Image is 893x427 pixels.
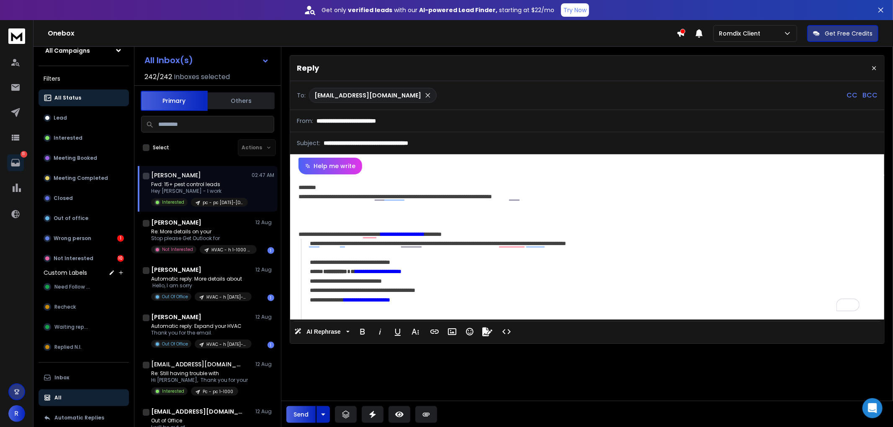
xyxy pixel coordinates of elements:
[48,28,677,38] h1: Onebox
[39,250,129,267] button: Not Interested10
[297,139,320,147] p: Subject:
[151,417,242,424] p: Out of Office
[39,409,129,426] button: Automatic Replies
[499,323,515,340] button: Code View
[305,328,342,335] span: AI Rephrase
[427,323,443,340] button: Insert Link (Ctrl+K)
[151,360,243,368] h1: [EMAIL_ADDRESS][DOMAIN_NAME]
[255,219,274,226] p: 12 Aug
[564,6,587,14] p: Try Now
[54,394,62,401] p: All
[39,389,129,406] button: All
[54,135,82,141] p: Interested
[174,72,230,82] h3: Inboxes selected
[39,210,129,227] button: Out of office
[314,91,421,100] p: [EMAIL_ADDRESS][DOMAIN_NAME]
[268,247,274,254] div: 1
[151,282,252,289] p: Hello, I am sorry
[7,154,24,171] a: 11
[39,230,129,247] button: Wrong person1
[54,284,93,290] span: Need Follow up
[203,389,233,395] p: Pc - pc 1-1000
[8,405,25,422] button: R
[151,407,243,416] h1: [EMAIL_ADDRESS][DOMAIN_NAME]
[151,266,201,274] h1: [PERSON_NAME]
[151,218,201,227] h1: [PERSON_NAME]
[151,370,248,377] p: Re: Still having trouble with
[45,46,90,55] h1: All Campaigns
[299,158,362,174] button: Help me write
[54,344,82,350] span: Replied N.I.
[162,341,188,347] p: Out Of Office
[13,22,20,28] img: website_grey.svg
[322,6,554,14] p: Get only with our starting at $22/mo
[151,228,252,235] p: Re: More details on your
[255,361,274,368] p: 12 Aug
[151,188,248,194] p: Hey [PERSON_NAME] - I work
[54,95,81,101] p: All Status
[206,294,247,300] p: HVAC - h [DATE]-2894 - DOT COM DOMAIN
[83,49,90,55] img: tab_keywords_by_traffic_grey.svg
[444,323,460,340] button: Insert Image (Ctrl+P)
[151,181,248,188] p: Fwd: 15+ pest control leads
[286,406,316,423] button: Send
[162,294,188,300] p: Out Of Office
[23,13,41,20] div: v 4.0.25
[151,377,248,384] p: Hi [PERSON_NAME], Thank you for your
[54,155,97,161] p: Meeting Booked
[719,29,764,38] p: Romdix Client
[39,190,129,207] button: Closed
[479,323,495,340] button: Signature
[807,25,878,42] button: Get Free Credits
[211,247,252,253] p: HVAC - h 1-1000 - romdix ai svr
[206,341,247,348] p: HVAC - h [DATE]-2894 - DOT COM DOMAIN
[22,22,59,28] div: Domain: [URL]
[151,235,252,242] p: Stop please Get Outlook for
[208,92,275,110] button: Others
[252,172,274,179] p: 02:47 AM
[44,268,87,277] h3: Custom Labels
[39,42,129,59] button: All Campaigns
[144,56,193,64] h1: All Inbox(s)
[93,49,141,55] div: Keywords by Traffic
[355,323,371,340] button: Bold (Ctrl+B)
[54,235,91,242] p: Wrong person
[13,13,20,20] img: logo_orange.svg
[141,91,208,111] button: Primary
[117,255,124,262] div: 10
[39,339,129,355] button: Replied N.I.
[372,323,388,340] button: Italic (Ctrl+I)
[268,342,274,348] div: 1
[54,215,88,222] p: Out of office
[297,117,313,125] p: From:
[297,62,319,74] p: Reply
[825,29,872,38] p: Get Free Credits
[39,299,129,315] button: Recheck
[151,330,252,336] p: Thank you for the email.
[153,144,169,151] label: Select
[290,174,884,320] div: To enrich screen reader interactions, please activate Accessibility in Grammarly extension settings
[419,6,497,14] strong: AI-powered Lead Finder,
[23,49,29,55] img: tab_domain_overview_orange.svg
[144,72,172,82] span: 242 / 242
[255,408,274,415] p: 12 Aug
[54,195,73,202] p: Closed
[39,89,129,106] button: All Status
[847,90,857,100] p: CC
[117,235,124,242] div: 1
[462,323,478,340] button: Emoticons
[39,110,129,126] button: Lead
[151,313,201,321] h1: [PERSON_NAME]
[162,388,184,394] p: Interested
[39,73,129,84] h3: Filters
[39,279,129,295] button: Need Follow up
[54,115,67,121] p: Lead
[54,374,69,381] p: Inbox
[54,414,104,421] p: Automatic Replies
[54,175,108,182] p: Meeting Completed
[862,90,878,100] p: BCC
[39,319,129,335] button: Waiting reply
[151,323,252,330] p: Automatic reply: Expand your HVAC
[54,304,76,310] span: Recheck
